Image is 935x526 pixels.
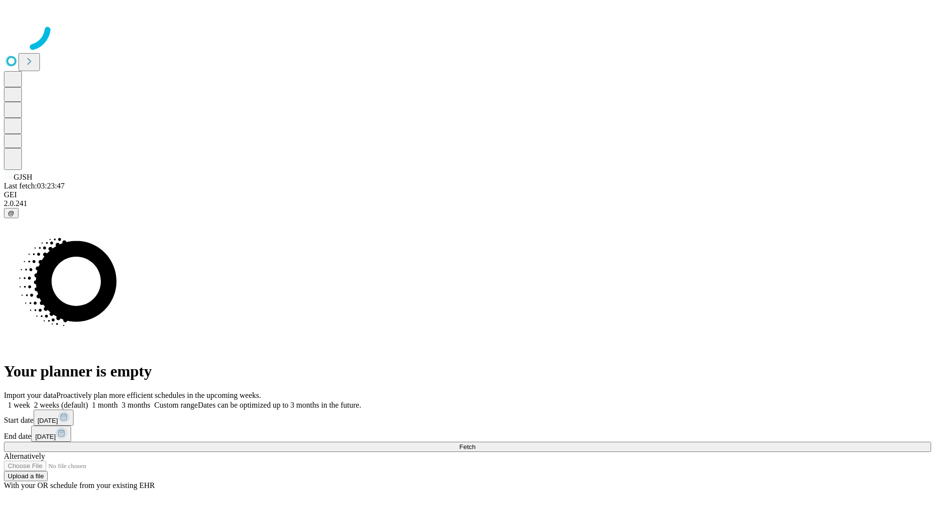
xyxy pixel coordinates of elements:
[4,471,48,481] button: Upload a file
[4,426,931,442] div: End date
[459,443,475,451] span: Fetch
[4,190,931,199] div: GEI
[4,481,155,489] span: With your OR schedule from your existing EHR
[4,452,45,460] span: Alternatively
[198,401,361,409] span: Dates can be optimized up to 3 months in the future.
[37,417,58,424] span: [DATE]
[35,433,56,440] span: [DATE]
[34,410,74,426] button: [DATE]
[92,401,118,409] span: 1 month
[122,401,150,409] span: 3 months
[56,391,261,399] span: Proactively plan more efficient schedules in the upcoming weeks.
[34,401,88,409] span: 2 weeks (default)
[4,182,65,190] span: Last fetch: 03:23:47
[31,426,71,442] button: [DATE]
[4,199,931,208] div: 2.0.241
[4,208,19,218] button: @
[8,401,30,409] span: 1 week
[4,410,931,426] div: Start date
[4,391,56,399] span: Import your data
[4,442,931,452] button: Fetch
[14,173,32,181] span: GJSH
[154,401,198,409] span: Custom range
[8,209,15,217] span: @
[4,362,931,380] h1: Your planner is empty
